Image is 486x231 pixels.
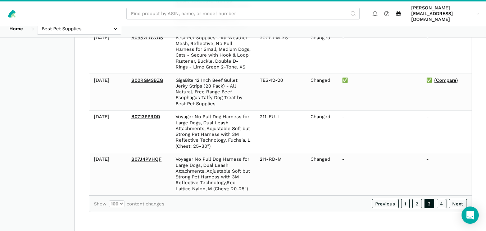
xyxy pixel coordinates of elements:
a: B00RGMSBZG [131,77,163,83]
a: 2 [412,199,422,208]
td: Changed [306,31,337,74]
td: Voyager No Pull Dog Harness for Large Dogs, Dual Leash Attachments, Adjustable Soft but Strong Pe... [171,110,255,153]
div: ✅ [342,77,417,83]
td: 207T-LM-XS [255,31,306,74]
td: [DATE] [89,110,127,153]
label: Show content changes [94,200,164,208]
td: TES-12-20 [255,74,306,110]
a: Previous [372,199,399,208]
td: 211-RD-M [255,153,306,195]
td: 211-FU-L [255,110,306,153]
a: 3 [424,199,435,208]
div: Open Intercom Messenger [462,206,479,224]
td: - [337,110,422,153]
td: GigaBite 12 Inch Beef Gullet Jerky Strips (20 Pack) - All Natural, Free Range Beef Esophagus Taff... [171,74,255,110]
td: [DATE] [89,31,127,74]
td: [DATE] [89,153,127,195]
a: B0713PPRDD [131,114,160,119]
td: Changed [306,110,337,153]
select: Showcontent changes [109,200,124,208]
a: [PERSON_NAME][EMAIL_ADDRESS][DOMAIN_NAME] [409,4,482,24]
a: 4 [437,199,447,208]
a: B07J4PVHQF [131,156,162,162]
span: [PERSON_NAME][EMAIL_ADDRESS][DOMAIN_NAME] [411,5,474,23]
td: Best Pet Supplies - All Weather Mesh, Reflective, No Pull Harness for Small, Medium Dogs, Cats - ... [171,31,255,74]
td: - [337,31,422,74]
input: Find product by ASIN, name, or model number [126,8,360,20]
a: B09S2LDWDS [131,35,163,40]
input: Best Pet Supplies [37,23,121,35]
td: [DATE] [89,74,127,110]
a: Next [449,199,467,208]
a: 1 [401,199,410,208]
a: Home [5,23,28,35]
a: (Compare) [434,77,458,83]
td: - [337,153,422,195]
td: Voyager No Pull Dog Harness for Large Dogs, Dual Leash Attachments, Adjustable Soft but Strong Pe... [171,153,255,195]
td: Changed [306,153,337,195]
td: Changed [306,74,337,110]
